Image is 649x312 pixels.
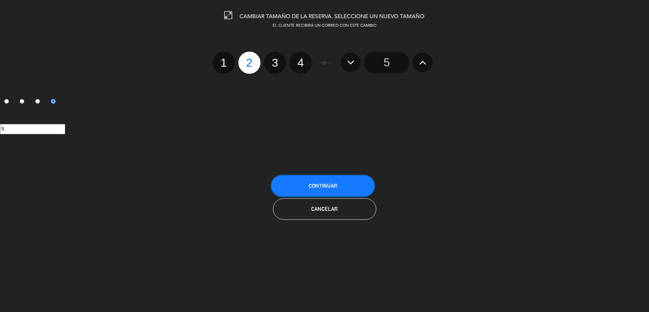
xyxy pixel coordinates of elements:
span: Continuar [309,183,337,189]
input: 1 [4,99,9,104]
button: Continuar [271,175,375,197]
input: 4 [51,99,56,104]
label: 2 [238,52,261,74]
span: CAMBIAR TAMAÑO DE LA RESERVA. SELECCIONE UN NUEVO TAMAÑO [240,14,425,20]
span: EL CLIENTE RECIBIRÁ UN CORREO CON ESTE CAMBIO [273,24,376,28]
label: 4 [290,52,312,74]
label: 3 [264,52,286,74]
span: - or - [319,59,330,67]
label: 2 [16,96,31,108]
label: 4 [47,96,62,108]
input: 2 [20,99,24,104]
label: 1 [213,52,235,74]
button: Cancelar [273,198,376,220]
label: 3 [31,96,47,108]
input: 3 [35,99,40,104]
span: Cancelar [311,206,338,212]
